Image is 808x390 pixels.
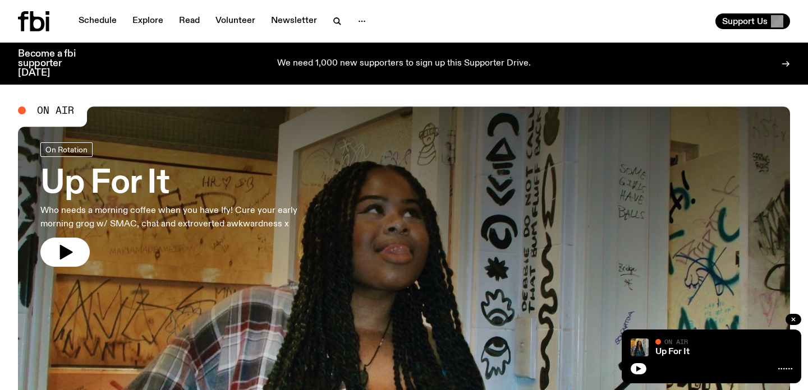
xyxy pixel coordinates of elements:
[209,13,262,29] a: Volunteer
[715,13,790,29] button: Support Us
[277,59,531,69] p: We need 1,000 new supporters to sign up this Supporter Drive.
[264,13,324,29] a: Newsletter
[40,142,93,157] a: On Rotation
[37,105,74,115] span: On Air
[631,338,649,356] img: Ify - a Brown Skin girl with black braided twists, looking up to the side with her tongue stickin...
[72,13,123,29] a: Schedule
[45,145,88,154] span: On Rotation
[40,168,328,199] h3: Up For It
[40,142,328,267] a: Up For ItWho needs a morning coffee when you have Ify! Cure your early morning grog w/ SMAC, chat...
[664,338,688,345] span: On Air
[18,49,90,78] h3: Become a fbi supporter [DATE]
[126,13,170,29] a: Explore
[722,16,768,26] span: Support Us
[172,13,206,29] a: Read
[40,204,328,231] p: Who needs a morning coffee when you have Ify! Cure your early morning grog w/ SMAC, chat and extr...
[655,347,690,356] a: Up For It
